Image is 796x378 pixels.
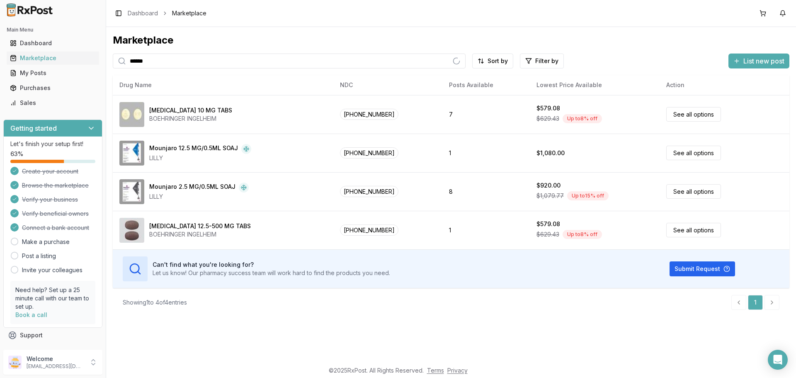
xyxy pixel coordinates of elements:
div: Sales [10,99,96,107]
nav: pagination [731,295,779,310]
div: Open Intercom Messenger [768,350,788,370]
button: Filter by [520,54,564,68]
th: Action [660,75,789,95]
div: LILLY [149,154,251,162]
span: Verify your business [22,195,78,204]
button: Sales [3,96,102,110]
button: Feedback [3,343,102,358]
span: $629.43 [536,115,559,123]
th: Posts Available [442,75,530,95]
img: Mounjaro 2.5 MG/0.5ML SOAJ [119,179,144,204]
span: [PHONE_NUMBER] [340,224,398,236]
span: Verify beneficial owners [22,210,89,218]
a: See all options [666,146,721,160]
th: Drug Name [113,75,333,95]
span: $629.43 [536,230,559,239]
a: 1 [748,295,763,310]
a: See all options [666,107,721,122]
td: 7 [442,95,530,134]
span: Feedback [20,346,48,354]
button: My Posts [3,66,102,80]
a: See all options [666,223,721,237]
span: Connect a bank account [22,224,89,232]
div: $920.00 [536,181,561,190]
th: Lowest Price Available [530,75,660,95]
a: Sales [7,95,99,110]
a: Book a call [15,311,47,318]
img: User avatar [8,356,22,369]
div: Showing 1 to 4 of 4 entries [123,298,187,307]
div: Up to 15 % off [567,191,609,200]
div: Up to 8 % off [563,230,602,239]
div: [MEDICAL_DATA] 12.5-500 MG TABS [149,222,251,230]
a: My Posts [7,66,99,80]
button: Sort by [472,54,513,68]
span: Filter by [535,57,558,65]
div: Mounjaro 2.5 MG/0.5ML SOAJ [149,183,235,193]
a: Post a listing [22,252,56,260]
span: $1,079.77 [536,192,564,200]
span: [PHONE_NUMBER] [340,109,398,120]
div: Dashboard [10,39,96,47]
h3: Getting started [10,123,57,133]
button: Marketplace [3,51,102,65]
p: Welcome [27,355,84,363]
button: Submit Request [670,261,735,276]
button: Dashboard [3,37,102,50]
span: Create your account [22,167,78,176]
td: 1 [442,211,530,249]
h2: Main Menu [7,27,99,33]
span: List new post [743,56,784,66]
span: Marketplace [172,9,206,17]
span: 63 % [10,150,23,158]
span: Browse the marketplace [22,181,89,190]
span: Sort by [488,57,508,65]
span: [PHONE_NUMBER] [340,186,398,197]
a: Terms [427,367,444,374]
td: 1 [442,134,530,172]
p: [EMAIL_ADDRESS][DOMAIN_NAME] [27,363,84,370]
span: [PHONE_NUMBER] [340,147,398,159]
h3: Can't find what you're looking for? [153,261,390,269]
a: See all options [666,184,721,199]
a: Make a purchase [22,238,70,246]
a: Marketplace [7,51,99,66]
button: Purchases [3,81,102,95]
td: 8 [442,172,530,211]
th: NDC [333,75,442,95]
div: Marketplace [113,34,789,47]
img: Synjardy 12.5-500 MG TABS [119,218,144,243]
div: Purchases [10,84,96,92]
div: [MEDICAL_DATA] 10 MG TABS [149,106,232,115]
nav: breadcrumb [128,9,206,17]
a: Purchases [7,80,99,95]
a: Dashboard [7,36,99,51]
a: Privacy [447,367,468,374]
div: Up to 8 % off [563,114,602,123]
button: Support [3,328,102,343]
div: Marketplace [10,54,96,62]
div: $1,080.00 [536,149,565,157]
div: My Posts [10,69,96,77]
div: Mounjaro 12.5 MG/0.5ML SOAJ [149,144,238,154]
p: Let's finish your setup first! [10,140,95,148]
img: Mounjaro 12.5 MG/0.5ML SOAJ [119,141,144,166]
a: Dashboard [128,9,158,17]
img: Jardiance 10 MG TABS [119,102,144,127]
a: List new post [728,58,789,66]
div: BOEHRINGER INGELHEIM [149,115,232,123]
p: Need help? Set up a 25 minute call with our team to set up. [15,286,90,311]
div: BOEHRINGER INGELHEIM [149,230,251,239]
button: List new post [728,54,789,68]
p: Let us know! Our pharmacy success team will work hard to find the products you need. [153,269,390,277]
a: Invite your colleagues [22,266,83,274]
img: RxPost Logo [3,3,56,17]
div: LILLY [149,193,249,201]
div: $579.08 [536,104,560,112]
div: $579.08 [536,220,560,228]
